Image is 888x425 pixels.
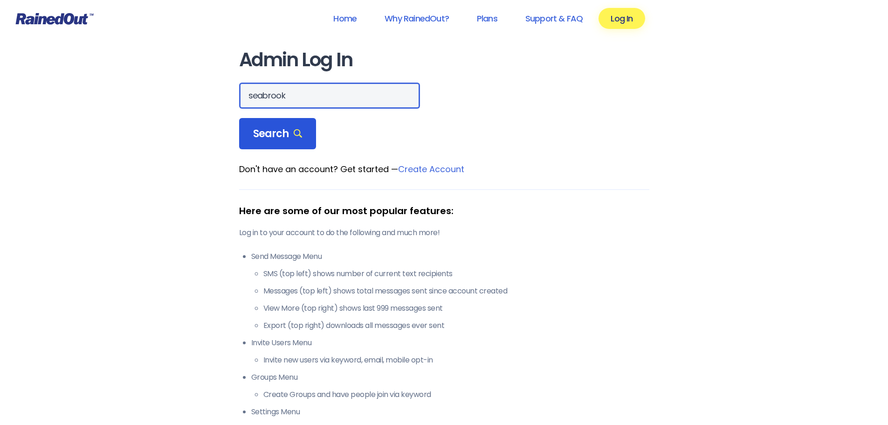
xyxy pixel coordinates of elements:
a: Log In [599,8,645,29]
li: Invite new users via keyword, email, mobile opt-in [263,355,649,366]
a: Home [321,8,369,29]
h1: Admin Log In [239,49,649,70]
li: View More (top right) shows last 999 messages sent [263,303,649,314]
li: Create Groups and have people join via keyword [263,389,649,400]
li: Send Message Menu [251,251,649,331]
span: Search [253,127,303,140]
li: SMS (top left) shows number of current text recipients [263,268,649,279]
a: Why RainedOut? [372,8,461,29]
li: Invite Users Menu [251,337,649,366]
a: Plans [465,8,509,29]
li: Export (top right) downloads all messages ever sent [263,320,649,331]
li: Groups Menu [251,372,649,400]
div: Search [239,118,317,150]
li: Messages (top left) shows total messages sent since account created [263,286,649,297]
a: Create Account [398,163,464,175]
p: Log in to your account to do the following and much more! [239,227,649,238]
a: Support & FAQ [513,8,595,29]
input: Search Orgs… [239,83,420,109]
div: Here are some of our most popular features: [239,204,649,218]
